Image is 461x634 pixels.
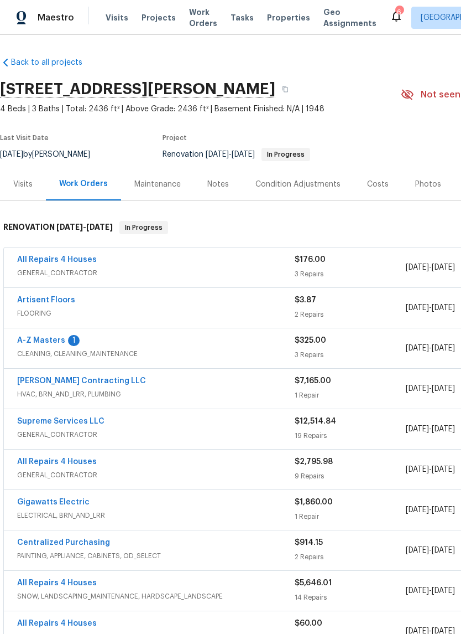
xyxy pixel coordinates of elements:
[206,151,255,158] span: -
[406,343,455,354] span: -
[17,510,295,521] span: ELECTRICAL, BRN_AND_LRR
[56,223,83,231] span: [DATE]
[432,466,455,473] span: [DATE]
[38,12,74,23] span: Maestro
[189,7,217,29] span: Work Orders
[406,545,455,556] span: -
[295,256,326,264] span: $176.00
[17,267,295,279] span: GENERAL_CONTRACTOR
[59,178,108,189] div: Work Orders
[295,592,406,603] div: 14 Repairs
[295,377,331,385] span: $7,165.00
[17,591,295,602] span: SNOW, LANDSCAPING_MAINTENANCE, HARDSCAPE_LANDSCAPE
[406,466,429,473] span: [DATE]
[56,223,113,231] span: -
[134,179,181,190] div: Maintenance
[17,550,295,561] span: PAINTING, APPLIANCE, CABINETS, OD_SELECT
[275,79,295,99] button: Copy Address
[432,425,455,433] span: [DATE]
[295,269,406,280] div: 3 Repairs
[17,389,295,400] span: HVAC, BRN_AND_LRR, PLUMBING
[415,179,441,190] div: Photos
[13,179,33,190] div: Visits
[17,429,295,440] span: GENERAL_CONTRACTOR
[406,385,429,393] span: [DATE]
[406,383,455,394] span: -
[406,547,429,554] span: [DATE]
[432,385,455,393] span: [DATE]
[17,417,104,425] a: Supreme Services LLC
[367,179,389,190] div: Costs
[163,135,187,141] span: Project
[106,12,128,23] span: Visits
[17,348,295,359] span: CLEANING, CLEANING_MAINTENANCE
[295,551,406,563] div: 2 Repairs
[432,344,455,352] span: [DATE]
[406,302,455,313] span: -
[17,296,75,304] a: Artisent Floors
[406,262,455,273] span: -
[295,458,333,466] span: $2,795.98
[295,390,406,401] div: 1 Repair
[267,12,310,23] span: Properties
[406,304,429,312] span: [DATE]
[432,304,455,312] span: [DATE]
[406,425,429,433] span: [DATE]
[295,539,323,547] span: $914.15
[406,506,429,514] span: [DATE]
[263,151,309,158] span: In Progress
[406,504,455,516] span: -
[17,470,295,481] span: GENERAL_CONTRACTOR
[17,337,65,344] a: A-Z Masters
[255,179,340,190] div: Condition Adjustments
[406,464,455,475] span: -
[295,620,322,627] span: $60.00
[295,511,406,522] div: 1 Repair
[17,539,110,547] a: Centralized Purchasing
[295,430,406,441] div: 19 Repairs
[406,587,429,595] span: [DATE]
[323,7,376,29] span: Geo Assignments
[206,151,229,158] span: [DATE]
[17,256,97,264] a: All Repairs 4 Houses
[3,221,113,234] h6: RENOVATION
[17,620,97,627] a: All Repairs 4 Houses
[395,7,403,18] div: 6
[17,458,97,466] a: All Repairs 4 Houses
[295,337,326,344] span: $325.00
[86,223,113,231] span: [DATE]
[232,151,255,158] span: [DATE]
[163,151,310,158] span: Renovation
[406,344,429,352] span: [DATE]
[121,222,167,233] span: In Progress
[295,296,316,304] span: $3.87
[295,309,406,320] div: 2 Repairs
[432,506,455,514] span: [DATE]
[68,335,80,346] div: 1
[142,12,176,23] span: Projects
[295,471,406,482] div: 9 Repairs
[432,587,455,595] span: [DATE]
[17,308,295,319] span: FLOORING
[207,179,229,190] div: Notes
[432,547,455,554] span: [DATE]
[406,585,455,596] span: -
[295,417,336,425] span: $12,514.84
[17,579,97,587] a: All Repairs 4 Houses
[432,264,455,271] span: [DATE]
[295,498,333,506] span: $1,860.00
[17,498,90,506] a: Gigawatts Electric
[295,579,332,587] span: $5,646.01
[17,377,146,385] a: [PERSON_NAME] Contracting LLC
[406,264,429,271] span: [DATE]
[406,424,455,435] span: -
[230,14,254,22] span: Tasks
[295,349,406,360] div: 3 Repairs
